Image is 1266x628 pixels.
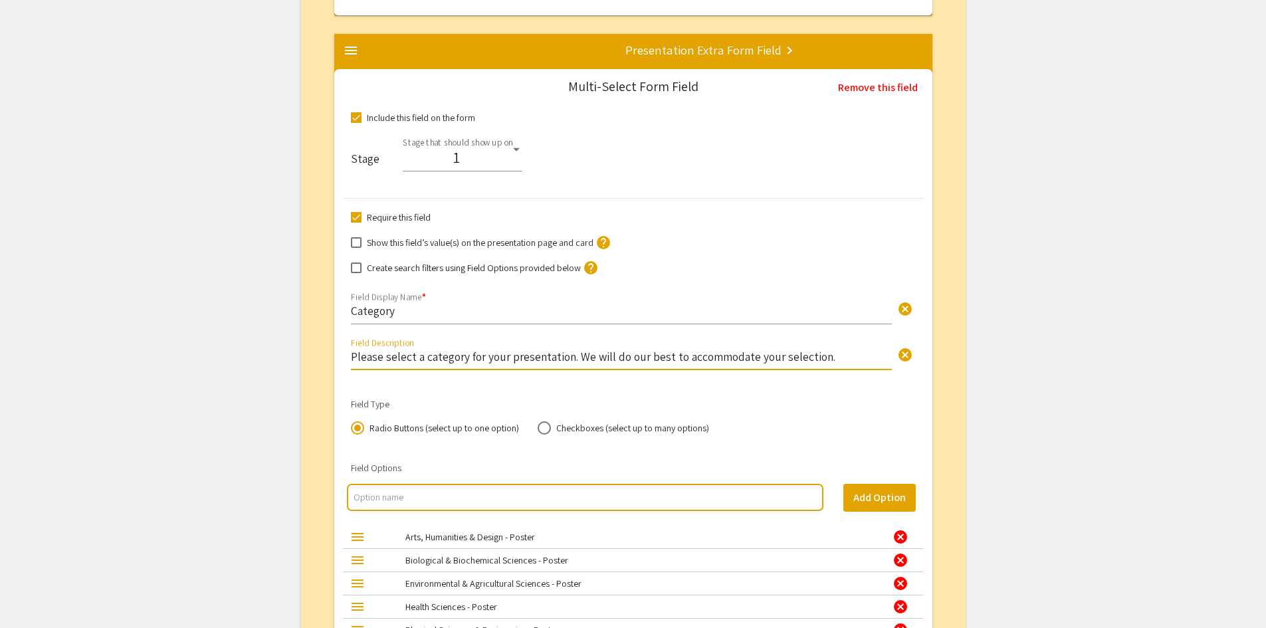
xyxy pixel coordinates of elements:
[893,529,908,545] div: cancel
[350,599,366,615] div: menu
[350,529,366,545] div: menu
[405,577,581,589] mat-label: Environmental & Agricultural Sciences - Poster
[897,347,913,363] span: cancel
[367,235,593,251] span: Show this field’s value(s) on the presentation page and card
[892,340,918,367] button: Clear
[568,80,698,93] div: Multi-Select Form Field
[405,601,497,613] mat-label: Health Sciences - Poster
[829,74,927,101] button: Remove this field
[343,43,359,58] mat-icon: menu
[893,552,908,568] div: cancel
[583,260,599,276] mat-icon: help
[453,148,460,167] span: 1
[782,43,797,58] mat-icon: keyboard_arrow_right
[351,398,389,410] mat-label: Field Type
[843,484,916,512] button: Add Option
[367,260,581,276] span: Create search filters using Field Options provided below
[354,490,816,504] input: multi select option input
[351,349,892,364] input: Description
[334,34,932,76] mat-expansion-panel-header: Presentation Extra Form Field
[351,152,379,214] mat-label: Stage
[364,421,519,435] span: Radio Buttons (select up to one option)
[405,531,535,543] mat-label: Arts, Humanities & Design - Poster
[551,421,709,435] span: Checkboxes (select up to many options)
[367,110,475,126] span: Include this field on the form
[893,576,908,591] div: cancel
[351,303,892,318] input: Display name
[892,295,918,322] button: Clear
[625,43,782,56] div: Presentation Extra Form Field
[405,554,568,566] mat-label: Biological & Biochemical Sciences - Poster
[893,599,908,615] div: cancel
[367,209,431,225] span: Require this field
[350,552,366,568] div: menu
[595,235,611,251] mat-icon: help
[897,301,913,317] span: cancel
[351,462,401,474] mat-label: Field Options
[350,576,366,591] div: menu
[10,568,56,618] iframe: Chat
